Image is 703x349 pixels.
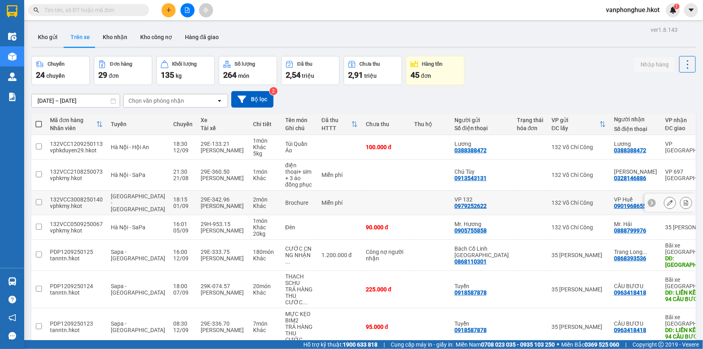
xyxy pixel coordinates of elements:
[552,252,606,258] div: 35 [PERSON_NAME]
[302,73,314,79] span: triệu
[253,203,277,209] div: Khác
[8,277,17,286] img: warehouse-icon
[614,249,657,255] div: Trang Long Biên (Bách Cổ Linh)
[201,147,245,154] div: [PERSON_NAME]
[48,61,64,67] div: Chuyến
[344,56,402,85] button: Chưa thu2,91 triệu
[454,117,509,123] div: Người gửi
[614,126,657,132] div: Số điện thoại
[253,320,277,327] div: 7 món
[180,3,195,17] button: file-add
[32,94,120,107] input: Select a date range.
[561,340,619,349] span: Miền Bắc
[219,56,277,85] button: Số lượng264món
[253,327,277,333] div: Khác
[285,258,290,265] span: ...
[173,289,193,296] div: 07/09
[253,150,277,157] div: 5 kg
[285,199,313,206] div: Brochure
[454,289,487,296] div: 0918587878
[454,245,509,258] div: Bách Cổ Linh Long Biên
[422,61,443,67] div: Hàng tồn
[552,199,606,206] div: 132 Võ Chí Công
[201,283,245,289] div: 29K-074.57
[253,196,277,203] div: 2 món
[366,224,406,231] div: 90.000 đ
[454,125,509,131] div: Số điện thoại
[111,172,145,178] span: Hà Nội - SaPa
[50,227,103,234] div: vphkmy.hkot
[231,91,274,108] button: Bộ lọc
[50,249,103,255] div: PDP1209250125
[321,172,358,178] div: Miễn phí
[454,221,509,227] div: Mr. Hương
[173,168,193,175] div: 21:30
[614,168,657,175] div: Anh Long
[50,117,96,123] div: Mã đơn hàng
[303,340,377,349] span: Hỗ trợ kỹ thuật:
[173,227,193,234] div: 05/09
[321,199,358,206] div: Miễn phí
[50,203,103,209] div: vphkmy.hkot
[285,162,313,188] div: điện thoại+ sim + 3 áo đồng phục
[303,299,307,305] span: ...
[134,27,178,47] button: Kho công nợ
[166,7,172,13] span: plus
[50,196,103,203] div: 132VCC3008250140
[454,168,509,175] div: Chú Tùy
[8,32,17,41] img: warehouse-icon
[454,258,487,265] div: 0868110301
[50,320,103,327] div: PDP1209250123
[50,175,103,181] div: vphkmy.hkot
[614,327,646,333] div: 0963418418
[111,144,149,150] span: Hà Nội - Hội An
[178,27,225,47] button: Hàng đã giao
[110,61,132,67] div: Đơn hàng
[111,224,145,231] span: Hà Nội - SaPa
[253,137,277,144] div: 1 món
[201,327,245,333] div: [PERSON_NAME]
[360,61,380,67] div: Chưa thu
[664,197,676,209] div: Sửa đơn hàng
[185,7,190,13] span: file-add
[50,141,103,147] div: 132VCC1209250113
[599,5,666,15] span: vanphonghue.hkot
[552,172,606,178] div: 132 Võ Chí Công
[552,224,606,231] div: 132 Võ Chí Công
[366,286,406,293] div: 225.000 đ
[614,116,657,123] div: Người nhận
[321,125,351,131] div: HTTT
[201,117,245,123] div: Xe
[201,203,245,209] div: [PERSON_NAME]
[111,249,165,262] span: Sapa - [GEOGRAPHIC_DATA]
[670,6,677,14] img: icon-new-feature
[201,227,245,234] div: [PERSON_NAME]
[94,56,152,85] button: Đơn hàng29đơn
[201,289,245,296] div: [PERSON_NAME]
[454,147,487,154] div: 0388388472
[614,320,657,327] div: CẦU BƯƠU
[50,255,103,262] div: tanntn.hkot
[454,203,487,209] div: 0979252622
[31,27,64,47] button: Kho gửi
[317,114,362,135] th: Toggle SortBy
[253,168,277,175] div: 1 món
[651,25,678,34] div: ver 1.8.143
[173,327,193,333] div: 12/09
[162,3,176,17] button: plus
[156,56,215,85] button: Khối lượng135kg
[44,6,139,15] input: Tìm tên, số ĐT hoặc mã đơn
[201,249,245,255] div: 29E-333.75
[33,7,39,13] span: search
[285,117,313,123] div: Tên món
[36,70,45,80] span: 24
[688,6,695,14] span: caret-down
[281,56,340,85] button: Đã thu2,54 triệu
[303,337,307,343] span: ...
[98,70,107,80] span: 29
[614,227,646,234] div: 0888799976
[111,320,165,333] span: Sapa - [GEOGRAPHIC_DATA]
[411,70,419,80] span: 45
[253,218,277,224] div: 1 món
[111,283,165,296] span: Sapa - [GEOGRAPHIC_DATA]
